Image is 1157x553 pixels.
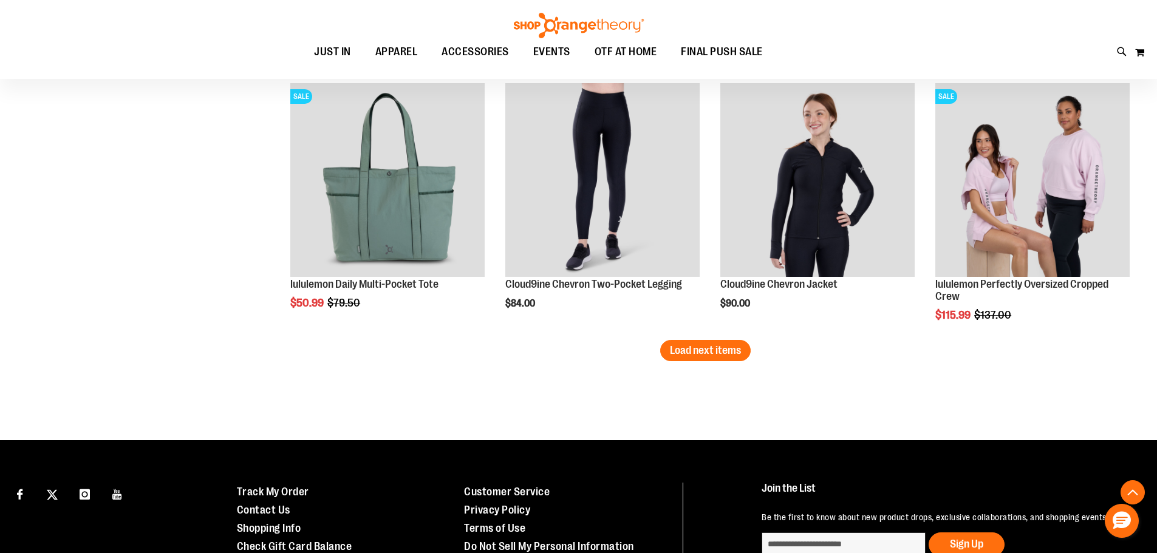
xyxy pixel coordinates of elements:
[660,340,751,361] button: Load next items
[107,483,128,504] a: Visit our Youtube page
[290,83,485,277] img: lululemon Daily Multi-Pocket Tote
[670,344,741,356] span: Load next items
[442,38,509,66] span: ACCESSORIES
[290,83,485,279] a: lululemon Daily Multi-Pocket ToteSALE
[669,38,775,66] a: FINAL PUSH SALE
[314,38,351,66] span: JUST IN
[935,83,1130,277] img: lululemon Perfectly Oversized Cropped Crew
[290,297,326,309] span: $50.99
[1121,480,1145,504] button: Back To Top
[42,483,63,504] a: Visit our X page
[935,278,1108,302] a: lululemon Perfectly Oversized Cropped Crew
[505,83,700,279] a: Cloud9ine Chevron Two-Pocket Legging
[464,504,530,516] a: Privacy Policy
[505,298,537,309] span: $84.00
[237,522,301,534] a: Shopping Info
[533,38,570,66] span: EVENTS
[47,489,58,500] img: Twitter
[935,83,1130,279] a: lululemon Perfectly Oversized Cropped CrewSALE
[74,483,95,504] a: Visit our Instagram page
[681,38,763,66] span: FINAL PUSH SALE
[512,13,646,38] img: Shop Orangetheory
[505,83,700,277] img: Cloud9ine Chevron Two-Pocket Legging
[595,38,657,66] span: OTF AT HOME
[720,83,915,279] a: Cloud9ine Chevron Jacket
[429,38,521,66] a: ACCESSORIES
[929,77,1136,352] div: product
[714,77,921,341] div: product
[720,83,915,277] img: Cloud9ine Chevron Jacket
[284,77,491,341] div: product
[237,486,309,498] a: Track My Order
[237,504,290,516] a: Contact Us
[464,522,525,534] a: Terms of Use
[762,511,1129,523] p: Be the first to know about new product drops, exclusive collaborations, and shopping events!
[499,77,706,341] div: product
[1105,504,1139,538] button: Hello, have a question? Let’s chat.
[521,38,582,66] a: EVENTS
[505,278,682,290] a: Cloud9ine Chevron Two-Pocket Legging
[290,278,439,290] a: lululemon Daily Multi-Pocket Tote
[363,38,430,66] a: APPAREL
[9,483,30,504] a: Visit our Facebook page
[935,89,957,104] span: SALE
[302,38,363,66] a: JUST IN
[720,278,838,290] a: Cloud9ine Chevron Jacket
[720,298,752,309] span: $90.00
[974,309,1013,321] span: $137.00
[375,38,418,66] span: APPAREL
[237,540,352,552] a: Check Gift Card Balance
[464,540,634,552] a: Do Not Sell My Personal Information
[950,538,983,550] span: Sign Up
[582,38,669,66] a: OTF AT HOME
[762,483,1129,505] h4: Join the List
[327,297,362,309] span: $79.50
[464,486,550,498] a: Customer Service
[290,89,312,104] span: SALE
[935,309,972,321] span: $115.99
